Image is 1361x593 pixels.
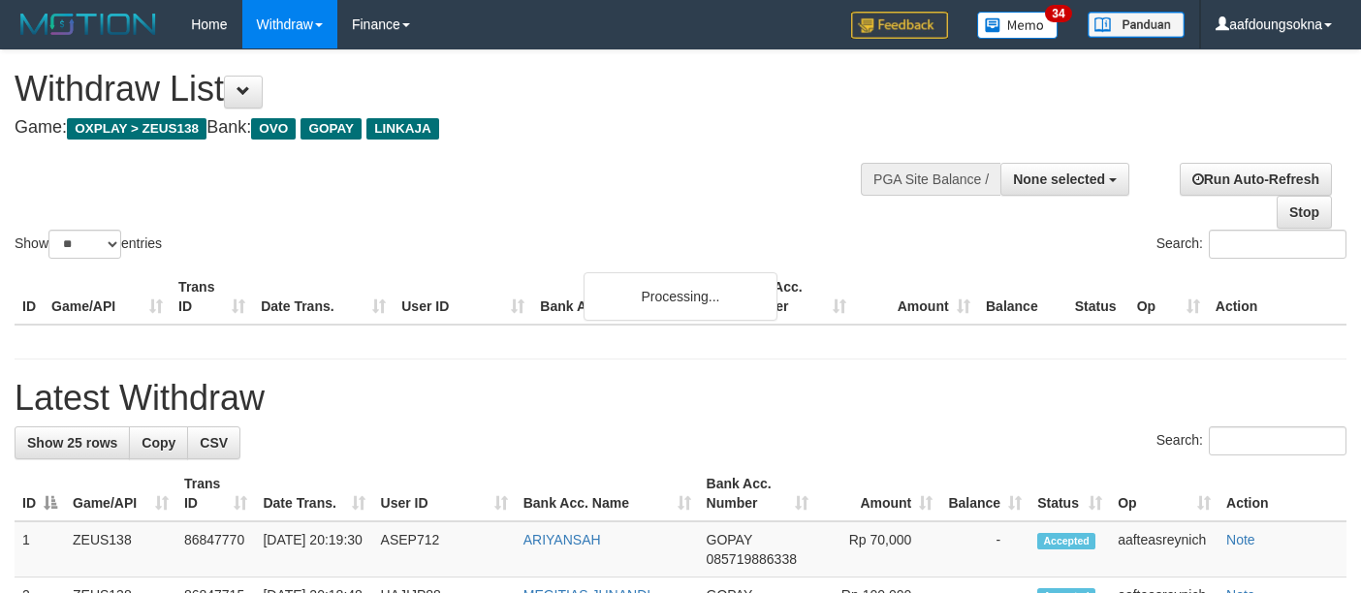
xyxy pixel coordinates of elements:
[1110,466,1219,521] th: Op: activate to sort column ascending
[255,466,372,521] th: Date Trans.: activate to sort column ascending
[15,230,162,259] label: Show entries
[861,163,1000,196] div: PGA Site Balance /
[373,466,516,521] th: User ID: activate to sort column ascending
[366,118,439,140] span: LINKAJA
[1029,466,1110,521] th: Status: activate to sort column ascending
[699,466,816,521] th: Bank Acc. Number: activate to sort column ascending
[816,521,940,577] td: Rp 70,000
[67,118,206,140] span: OXPLAY > ZEUS138
[516,466,699,521] th: Bank Acc. Name: activate to sort column ascending
[27,435,117,451] span: Show 25 rows
[1208,269,1346,325] th: Action
[373,521,516,577] td: ASEP712
[978,269,1067,325] th: Balance
[15,521,65,577] td: 1
[15,118,888,138] h4: Game: Bank:
[940,521,1029,577] td: -
[729,269,853,325] th: Bank Acc. Number
[15,426,130,459] a: Show 25 rows
[1129,269,1208,325] th: Op
[394,269,532,325] th: User ID
[523,532,601,547] a: ARIYANSAH
[1209,230,1346,259] input: Search:
[251,118,296,140] span: OVO
[1013,172,1105,187] span: None selected
[15,10,162,39] img: MOTION_logo.png
[707,551,797,567] span: Copy 085719886338 to clipboard
[253,269,394,325] th: Date Trans.
[142,435,175,451] span: Copy
[1219,466,1346,521] th: Action
[200,435,228,451] span: CSV
[1277,196,1332,229] a: Stop
[1110,521,1219,577] td: aafteasreynich
[816,466,940,521] th: Amount: activate to sort column ascending
[1000,163,1129,196] button: None selected
[301,118,362,140] span: GOPAY
[1209,426,1346,455] input: Search:
[851,12,948,39] img: Feedback.jpg
[1045,5,1071,22] span: 34
[977,12,1059,39] img: Button%20Memo.svg
[15,70,888,109] h1: Withdraw List
[532,269,729,325] th: Bank Acc. Name
[15,379,1346,418] h1: Latest Withdraw
[48,230,121,259] select: Showentries
[65,466,176,521] th: Game/API: activate to sort column ascending
[176,466,255,521] th: Trans ID: activate to sort column ascending
[1037,533,1095,549] span: Accepted
[15,269,44,325] th: ID
[15,466,65,521] th: ID: activate to sort column descending
[1067,269,1129,325] th: Status
[1088,12,1185,38] img: panduan.png
[255,521,372,577] td: [DATE] 20:19:30
[176,521,255,577] td: 86847770
[707,532,752,547] span: GOPAY
[1156,426,1346,455] label: Search:
[1156,230,1346,259] label: Search:
[854,269,978,325] th: Amount
[65,521,176,577] td: ZEUS138
[940,466,1029,521] th: Balance: activate to sort column ascending
[129,426,188,459] a: Copy
[584,272,777,321] div: Processing...
[171,269,253,325] th: Trans ID
[1226,532,1255,547] a: Note
[1180,163,1332,196] a: Run Auto-Refresh
[187,426,240,459] a: CSV
[44,269,171,325] th: Game/API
